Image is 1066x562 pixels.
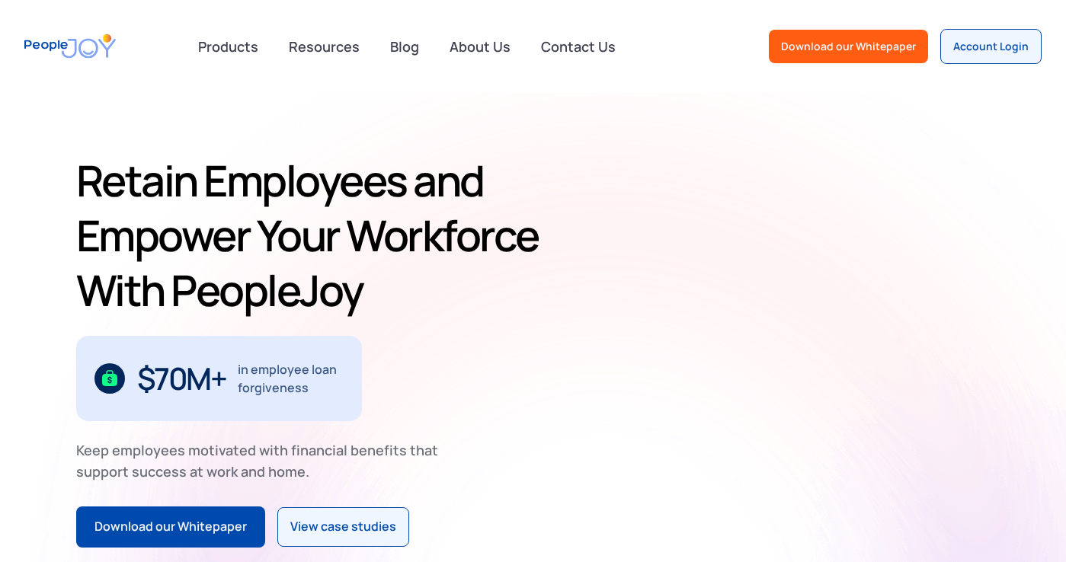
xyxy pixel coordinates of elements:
a: About Us [440,30,520,63]
div: 1 / 3 [76,336,362,421]
div: Download our Whitepaper [94,517,247,537]
a: Contact Us [532,30,625,63]
a: home [24,24,116,68]
div: Download our Whitepaper [781,39,916,54]
a: Resources [280,30,369,63]
a: Blog [381,30,428,63]
a: View case studies [277,507,409,547]
div: in employee loan forgiveness [238,360,344,397]
a: Account Login [940,29,1042,64]
div: Products [189,31,267,62]
a: Download our Whitepaper [769,30,928,63]
div: $70M+ [137,366,226,391]
div: View case studies [290,517,396,537]
h1: Retain Employees and Empower Your Workforce With PeopleJoy [76,153,552,318]
div: Account Login [953,39,1029,54]
div: Keep employees motivated with financial benefits that support success at work and home. [76,439,451,482]
a: Download our Whitepaper [76,506,265,548]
